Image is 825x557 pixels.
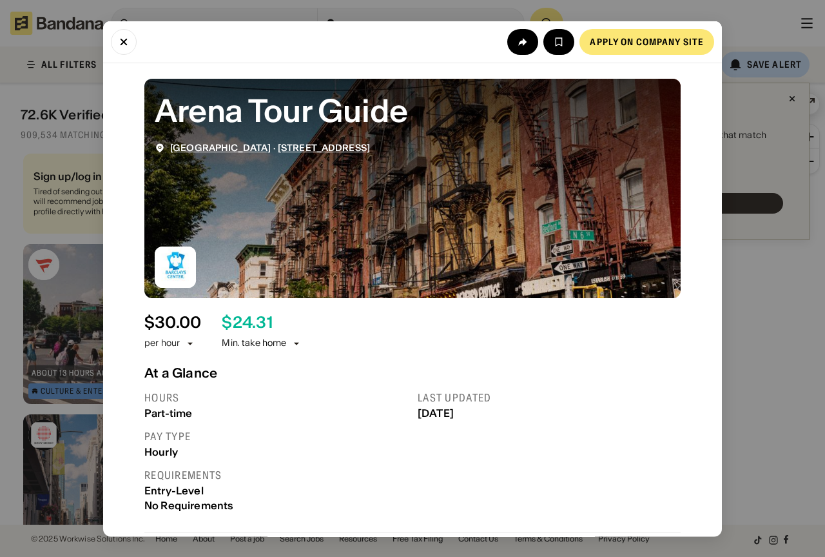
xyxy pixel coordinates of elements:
[144,313,201,332] div: $ 30.00
[222,313,272,332] div: $ 24.31
[144,407,407,419] div: Part-time
[144,365,681,380] div: At a Glance
[144,499,407,511] div: No Requirements
[155,246,196,287] img: Barclays Center logo
[170,141,271,153] a: [GEOGRAPHIC_DATA]
[155,88,670,132] div: Arena Tour Guide
[144,484,407,496] div: Entry-Level
[418,390,681,404] div: Last updated
[278,141,370,153] a: [STREET_ADDRESS]
[144,468,407,481] div: Requirements
[144,445,407,458] div: Hourly
[222,337,302,350] div: Min. take home
[590,37,704,46] div: Apply on company site
[144,337,180,350] div: per hour
[170,142,370,153] div: ·
[111,28,137,54] button: Close
[418,407,681,419] div: [DATE]
[144,429,407,443] div: Pay type
[144,390,407,404] div: Hours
